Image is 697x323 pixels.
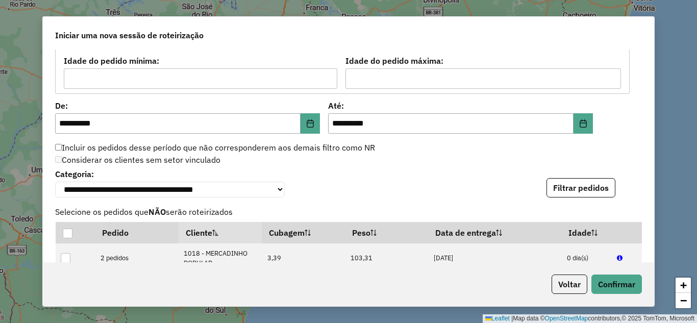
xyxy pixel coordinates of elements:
td: 3,39 [262,243,345,274]
span: Selecione os pedidos que serão roteirizados [49,206,648,218]
td: 103,31 [345,243,428,274]
span: | [511,315,513,322]
label: Considerar os clientes sem setor vinculado [55,154,220,166]
button: Choose Date [301,113,320,134]
label: Até: [328,100,593,112]
input: Incluir os pedidos desse período que não corresponderem aos demais filtro como NR [55,144,62,151]
th: Peso [345,222,428,243]
label: Idade do pedido mínima: [64,55,337,67]
div: Map data © contributors,© 2025 TomTom, Microsoft [483,314,697,323]
td: 1018 - MERCADINHO POPULAR [179,243,262,274]
th: Pedido [95,222,179,243]
input: Considerar os clientes sem setor vinculado [55,156,62,163]
button: Confirmar [591,275,642,294]
label: De: [55,100,320,112]
a: Leaflet [485,315,510,322]
th: Cliente [179,222,262,243]
th: Idade [562,222,612,243]
label: Idade do pedido máxima: [345,55,621,67]
td: 0 dia(s) [562,243,612,274]
a: Zoom out [676,293,691,308]
a: OpenStreetMap [545,315,588,322]
td: 2 pedidos [95,243,179,274]
a: Zoom in [676,278,691,293]
button: Choose Date [574,113,593,134]
button: Filtrar pedidos [546,178,615,197]
th: Data de entrega [429,222,562,243]
td: [DATE] [429,243,562,274]
span: + [680,279,687,291]
label: Categoria: [55,168,285,180]
button: Voltar [552,275,587,294]
span: − [680,294,687,307]
label: Incluir os pedidos desse período que não corresponderem aos demais filtro como NR [55,141,375,154]
th: Cubagem [262,222,345,243]
span: Iniciar uma nova sessão de roteirização [55,29,204,41]
strong: NÃO [148,207,166,217]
